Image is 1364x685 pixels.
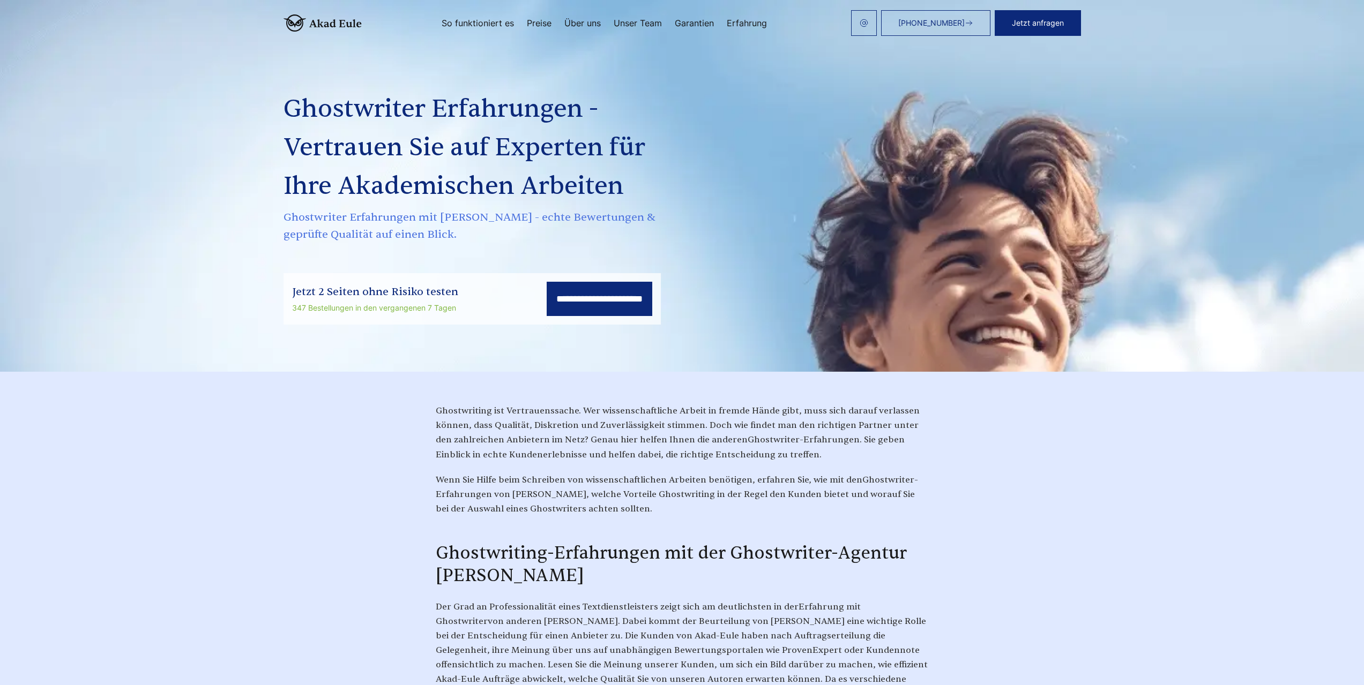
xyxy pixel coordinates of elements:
span: Ghostwriter Erfahrungen mit [PERSON_NAME] - echte Bewertungen & geprüfte Qualität auf einen Blick. [284,209,687,243]
img: logo [284,14,362,32]
a: Garantien [675,19,714,27]
span: , welche Vorteile Ghostwriting in der Regel den Kunden bietet und worauf Sie bei der Auswahl eine... [436,489,915,514]
span: [PHONE_NUMBER] [898,19,965,27]
h1: Ghostwriter Erfahrungen - Vertrauen Sie auf Experten für Ihre Akademischen Arbeiten [284,90,687,206]
a: So funktioniert es [442,19,514,27]
div: Jetzt 2 Seiten ohne Risiko testen [292,283,458,300]
p: Ghostwriter-Erfahrungen [436,404,929,462]
span: Wenn Sie Hilfe beim Schreiben von wissenschaftlichen Arbeiten benötigen, erfahren Sie, wie mit den [436,475,862,485]
img: email [860,19,868,27]
a: Preise [527,19,551,27]
button: Jetzt anfragen [995,10,1081,36]
a: Über uns [564,19,601,27]
a: Unser Team [614,19,662,27]
p: Ghostwriter-Erfahrungen von [PERSON_NAME] [436,473,929,517]
span: Ghostwriting-Erfahrungen mit der Ghostwriter-Agentur [PERSON_NAME] [436,542,907,586]
span: Der Grad an Professionalität eines Textdienstleisters zeigt sich am deutlichsten in der [436,601,799,612]
a: [PHONE_NUMBER] [881,10,990,36]
div: 347 Bestellungen in den vergangenen 7 Tagen [292,302,458,314]
a: Erfahrung [727,19,767,27]
span: Ghostwriting ist Vertrauenssache. Wer wissenschaftliche Arbeit in fremde Hände gibt, muss sich da... [436,405,920,445]
span: . Sie geben Einblick in echte Kundenerlebnisse und helfen dabei, die richtige Entscheidung zu tre... [436,434,905,460]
